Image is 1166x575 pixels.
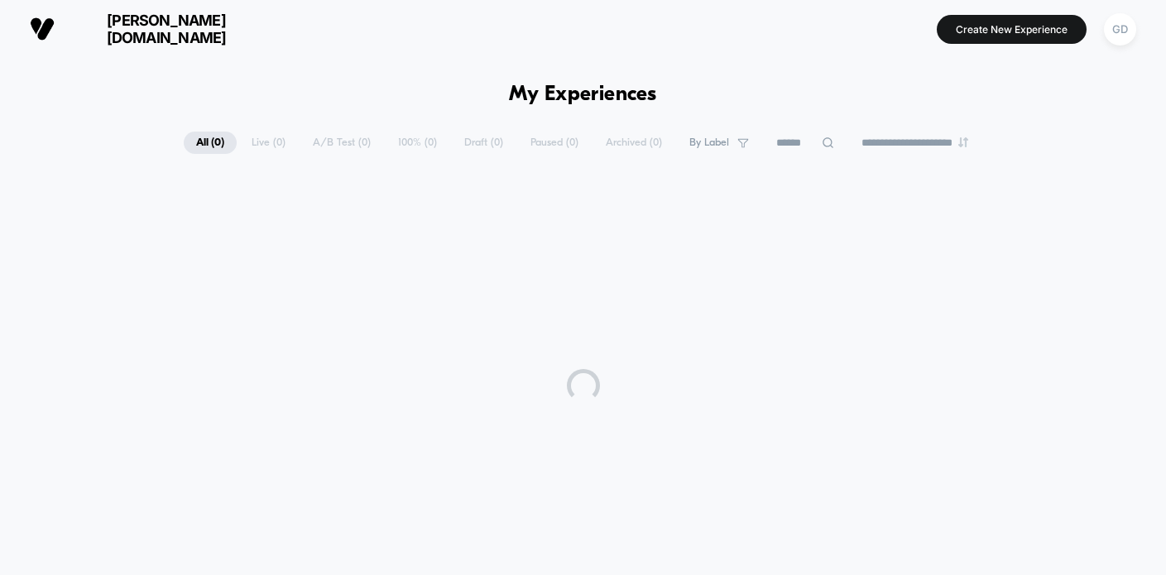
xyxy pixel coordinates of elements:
[1099,12,1141,46] button: GD
[958,137,968,147] img: end
[184,132,237,154] span: All ( 0 )
[937,15,1087,44] button: Create New Experience
[1104,13,1136,46] div: GD
[689,137,729,149] span: By Label
[25,11,271,47] button: [PERSON_NAME][DOMAIN_NAME]
[509,83,657,107] h1: My Experiences
[67,12,266,46] span: [PERSON_NAME][DOMAIN_NAME]
[30,17,55,41] img: Visually logo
